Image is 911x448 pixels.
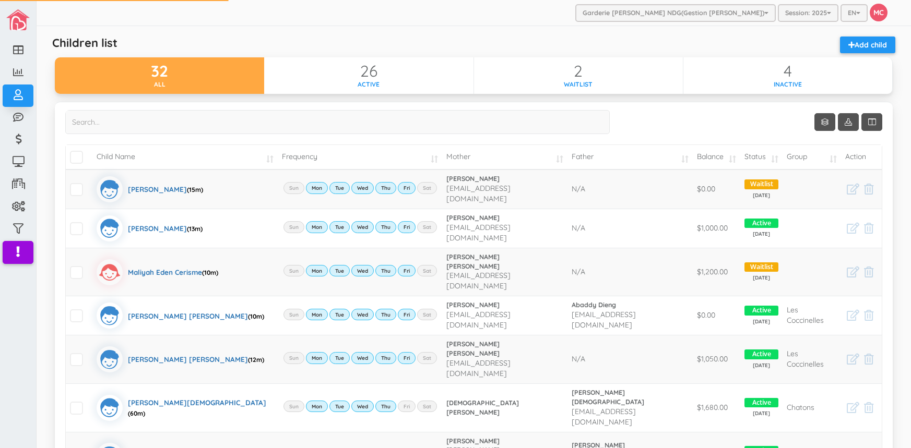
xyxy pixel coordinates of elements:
[740,145,782,169] td: Status: activate to sort column ascending
[567,335,693,383] td: N/A
[187,186,203,193] span: (15m)
[55,80,264,89] div: All
[65,110,610,134] input: Search...
[572,388,689,407] a: [PERSON_NAME] [DEMOGRAPHIC_DATA]
[97,259,123,285] img: girlicon.svg
[417,265,437,276] label: Sat
[97,215,123,241] img: boyicon.svg
[97,302,123,329] img: boyicon.svg
[683,63,892,80] div: 4
[693,248,741,296] td: $1,200.00
[52,37,117,49] h5: Children list
[375,221,396,233] label: Thu
[329,401,350,412] label: Tue
[693,296,741,335] td: $0.00
[446,340,563,358] a: [PERSON_NAME] [PERSON_NAME]
[264,63,473,80] div: 26
[446,252,563,271] a: [PERSON_NAME] [PERSON_NAME]
[744,349,778,359] span: Active
[351,352,374,364] label: Wed
[92,145,278,169] td: Child Name: activate to sort column ascending
[97,259,218,285] a: Maliyah Eden Cerisme(10m)
[417,401,437,412] label: Sat
[6,9,30,30] img: image
[375,401,396,412] label: Thu
[128,409,145,417] span: (60m)
[693,335,741,383] td: $1,050.00
[417,221,437,233] label: Sat
[417,309,437,320] label: Sat
[398,352,416,364] label: Fri
[783,383,842,432] td: Chatons
[474,63,683,80] div: 2
[128,176,203,202] div: [PERSON_NAME]
[744,306,778,316] span: Active
[306,309,328,320] label: Mon
[783,335,842,383] td: Les Coccinelles
[375,352,396,364] label: Thu
[375,265,396,276] label: Thu
[97,395,123,421] img: boyicon.svg
[446,300,563,310] a: [PERSON_NAME]
[55,63,264,80] div: 32
[187,225,203,233] span: (13m)
[329,265,350,276] label: Tue
[97,346,264,372] a: [PERSON_NAME] [PERSON_NAME](12m)
[283,221,304,233] label: Sun
[306,352,328,364] label: Mon
[97,302,264,329] a: [PERSON_NAME] [PERSON_NAME](10m)
[329,182,350,193] label: Tue
[572,407,636,427] span: [EMAIL_ADDRESS][DOMAIN_NAME]
[572,310,636,330] span: [EMAIL_ADDRESS][DOMAIN_NAME]
[744,318,778,325] span: [DATE]
[351,401,374,412] label: Wed
[128,302,264,329] div: [PERSON_NAME] [PERSON_NAME]
[783,145,842,169] td: Group: activate to sort column ascending
[329,221,350,233] label: Tue
[567,209,693,248] td: N/A
[417,182,437,193] label: Sat
[693,209,741,248] td: $1,000.00
[375,309,396,320] label: Thu
[744,274,778,282] span: [DATE]
[351,221,374,233] label: Wed
[446,271,511,290] span: [EMAIL_ADDRESS][DOMAIN_NAME]
[744,262,778,272] span: Waitlist
[744,179,778,189] span: Waitlist
[442,145,567,169] td: Mother: activate to sort column ascending
[306,401,328,412] label: Mon
[446,310,511,330] span: [EMAIL_ADDRESS][DOMAIN_NAME]
[446,184,511,203] span: [EMAIL_ADDRESS][DOMAIN_NAME]
[744,398,778,408] span: Active
[97,346,123,372] img: boyicon.svg
[398,182,416,193] label: Fri
[97,176,203,202] a: [PERSON_NAME](15m)
[474,80,683,89] div: Waitlist
[97,176,123,202] img: boyicon.svg
[283,352,304,364] label: Sun
[278,145,442,169] td: Frequency: activate to sort column ascending
[329,352,350,364] label: Tue
[128,215,203,241] div: [PERSON_NAME]
[840,37,895,53] a: Add child
[567,248,693,296] td: N/A
[375,182,396,193] label: Thu
[693,383,741,432] td: $1,680.00
[446,213,563,223] a: [PERSON_NAME]
[306,265,328,276] label: Mon
[398,265,416,276] label: Fri
[744,410,778,417] span: [DATE]
[783,296,842,335] td: Les Coccinelles
[306,221,328,233] label: Mon
[283,265,304,276] label: Sun
[128,259,218,285] div: Maliyah Eden Cerisme
[841,145,882,169] td: Action
[202,269,218,276] span: (10m)
[398,221,416,233] label: Fri
[567,145,693,169] td: Father: activate to sort column ascending
[567,169,693,209] td: N/A
[283,309,304,320] label: Sun
[744,231,778,238] span: [DATE]
[283,182,304,193] label: Sun
[329,309,350,320] label: Tue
